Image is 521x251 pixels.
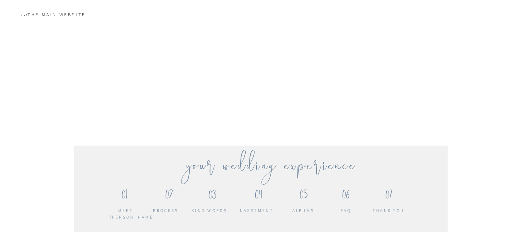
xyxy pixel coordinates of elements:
[377,186,401,203] a: 07
[110,207,142,217] a: MEET [PERSON_NAME]
[190,207,229,217] a: kind words
[251,186,266,203] a: 04
[161,186,177,206] a: 02
[336,186,356,203] a: 06
[232,207,279,217] a: investment
[166,156,376,183] h2: your Wedding Experience
[296,186,312,203] a: 05
[205,186,221,206] a: 03
[285,207,322,216] a: albums
[21,12,27,17] i: to
[143,207,189,217] a: process
[21,12,98,18] p: THE MAIN WEBSITE
[331,207,361,217] a: FAQ
[369,207,409,216] a: THANK YOU
[117,186,132,207] a: 01
[21,12,98,18] a: toTHE MAIN WEBSITE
